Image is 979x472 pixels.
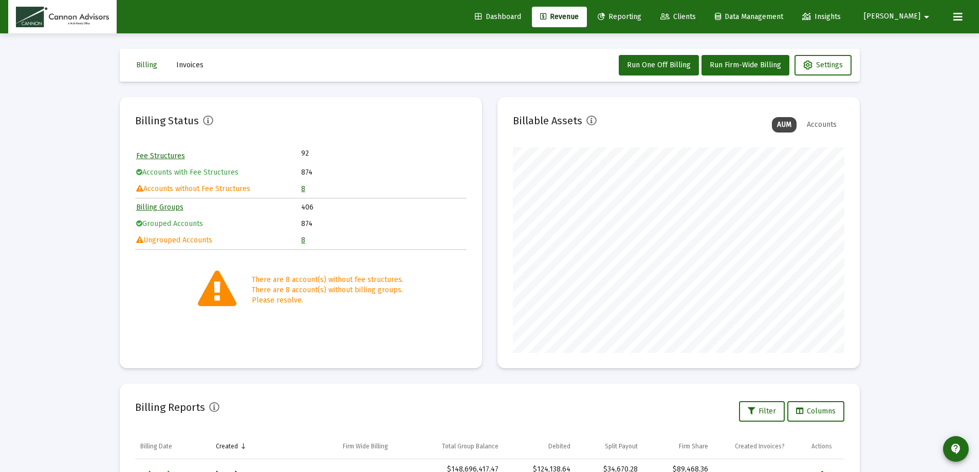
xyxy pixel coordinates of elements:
[748,407,776,416] span: Filter
[576,434,643,459] td: Column Split Payout
[135,112,199,129] h2: Billing Status
[627,61,691,69] span: Run One Off Billing
[320,434,411,459] td: Column Firm Wide Billing
[710,61,781,69] span: Run Firm-Wide Billing
[136,165,301,180] td: Accounts with Fee Structures
[301,216,466,232] td: 874
[216,442,238,450] div: Created
[772,117,797,133] div: AUM
[343,442,388,450] div: Firm Wide Billing
[548,442,570,450] div: Debited
[796,407,836,416] span: Columns
[715,12,783,21] span: Data Management
[811,442,832,450] div: Actions
[136,216,301,232] td: Grouped Accounts
[652,7,704,27] a: Clients
[795,55,852,75] button: Settings
[803,61,843,69] span: Settings
[950,443,962,455] mat-icon: contact_support
[128,55,165,75] button: Billing
[513,112,582,129] h2: Billable Assets
[598,12,641,21] span: Reporting
[442,442,498,450] div: Total Group Balance
[301,165,466,180] td: 874
[619,55,699,75] button: Run One Off Billing
[252,285,403,295] div: There are 8 account(s) without billing groups.
[787,401,844,422] button: Columns
[475,12,521,21] span: Dashboard
[802,12,841,21] span: Insights
[643,434,714,459] td: Column Firm Share
[136,203,183,212] a: Billing Groups
[135,399,205,416] h2: Billing Reports
[301,236,305,244] a: 8
[713,434,806,459] td: Column Created Invoices?
[504,434,576,459] td: Column Debited
[467,7,529,27] a: Dashboard
[211,434,320,459] td: Column Created
[802,117,842,133] div: Accounts
[301,184,305,193] a: 8
[252,295,403,306] div: Please resolve.
[140,442,172,450] div: Billing Date
[301,148,383,159] td: 92
[411,434,503,459] td: Column Total Group Balance
[136,152,185,160] a: Fee Structures
[589,7,650,27] a: Reporting
[920,7,933,27] mat-icon: arrow_drop_down
[136,181,301,197] td: Accounts without Fee Structures
[679,442,708,450] div: Firm Share
[16,7,109,27] img: Dashboard
[135,434,211,459] td: Column Billing Date
[806,434,844,459] td: Column Actions
[540,12,579,21] span: Revenue
[136,233,301,248] td: Ungrouped Accounts
[136,61,157,69] span: Billing
[852,6,945,27] button: [PERSON_NAME]
[252,275,403,285] div: There are 8 account(s) without fee structures.
[660,12,696,21] span: Clients
[707,7,791,27] a: Data Management
[794,7,849,27] a: Insights
[301,200,466,215] td: 406
[176,61,204,69] span: Invoices
[532,7,587,27] a: Revenue
[739,401,785,422] button: Filter
[168,55,212,75] button: Invoices
[864,12,920,21] span: [PERSON_NAME]
[605,442,638,450] div: Split Payout
[701,55,789,75] button: Run Firm-Wide Billing
[735,442,785,450] div: Created Invoices?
